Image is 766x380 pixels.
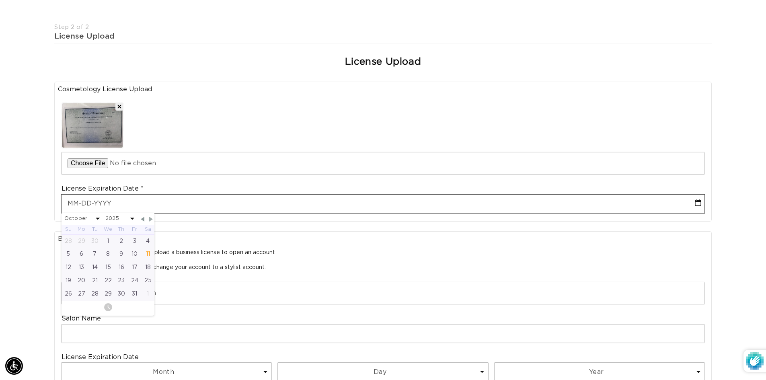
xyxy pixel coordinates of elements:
[75,248,88,261] div: Mon Oct 06 2025
[659,293,766,380] iframe: Chat Widget
[75,261,88,274] div: Mon Oct 13 2025
[141,248,154,261] div: Sat Oct 11 2025
[118,227,124,232] abbr: Thursday
[65,227,72,232] abbr: Sunday
[101,248,115,261] div: Wed Oct 08 2025
[132,227,137,232] abbr: Friday
[115,103,123,111] button: Remove file
[62,249,704,271] p: If you are a Salon Owner, please upload a business license to open an account. If not, please go ...
[101,234,115,248] div: Wed Oct 01 2025
[58,85,708,94] legend: Cosmetology License Upload
[58,235,708,243] legend: Business License Upload
[128,261,141,274] div: Fri Oct 17 2025
[128,274,141,288] div: Fri Oct 24 2025
[88,288,101,301] div: Tue Oct 28 2025
[62,261,75,274] div: Sun Oct 12 2025
[115,234,128,248] div: Thu Oct 02 2025
[75,288,88,301] div: Mon Oct 27 2025
[345,56,421,68] h2: License Upload
[62,195,704,213] input: MM-DD-YYYY
[115,288,128,301] div: Thu Oct 30 2025
[88,248,101,261] div: Tue Oct 07 2025
[54,31,712,41] div: License Upload
[141,261,154,274] div: Sat Oct 18 2025
[115,274,128,288] div: Thu Oct 23 2025
[104,227,112,232] abbr: Wednesday
[62,314,101,323] label: Salon Name
[54,24,712,31] div: Step 2 of 2
[128,288,141,301] div: Fri Oct 31 2025
[141,274,154,288] div: Sat Oct 25 2025
[62,248,75,261] div: Sun Oct 05 2025
[101,261,115,274] div: Wed Oct 15 2025
[62,288,75,301] div: Sun Oct 26 2025
[101,288,115,301] div: Wed Oct 29 2025
[139,216,146,223] span: Previous Month
[78,227,85,232] abbr: Monday
[62,274,75,288] div: Sun Oct 19 2025
[101,274,115,288] div: Wed Oct 22 2025
[62,185,144,193] label: License Expiration Date
[75,274,88,288] div: Mon Oct 20 2025
[62,103,123,147] img: Amber_license.jpg
[88,261,101,274] div: Tue Oct 14 2025
[92,227,98,232] abbr: Tuesday
[115,248,128,261] div: Thu Oct 09 2025
[128,234,141,248] div: Fri Oct 03 2025
[128,248,141,261] div: Fri Oct 10 2025
[5,357,23,375] div: Accessibility Menu
[88,274,101,288] div: Tue Oct 21 2025
[145,227,151,232] abbr: Saturday
[141,234,154,248] div: Sat Oct 04 2025
[115,261,128,274] div: Thu Oct 16 2025
[62,353,139,362] label: License Expiration Date
[148,216,155,223] span: Next Month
